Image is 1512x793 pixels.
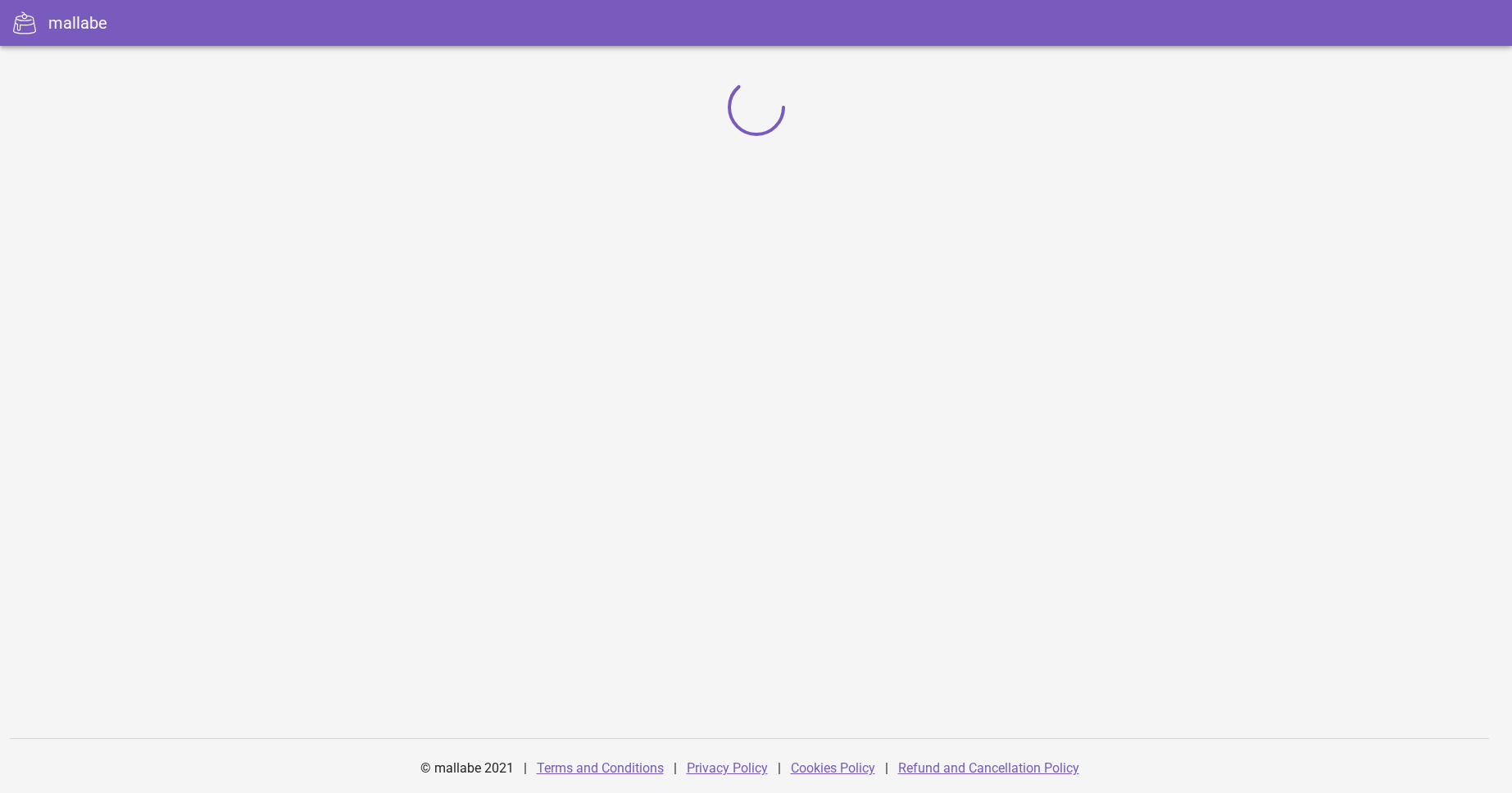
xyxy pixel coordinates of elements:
div: | [524,749,527,788]
a: Refund and Cancellation Policy [898,760,1079,776]
a: Cookies Policy [791,760,875,776]
div: | [885,749,888,788]
div: | [778,749,781,788]
div: | [674,749,677,788]
a: Privacy Policy [687,760,768,776]
a: Terms and Conditions [537,760,664,776]
div: © mallabe 2021 [411,749,524,788]
div: mallabe [48,11,107,35]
